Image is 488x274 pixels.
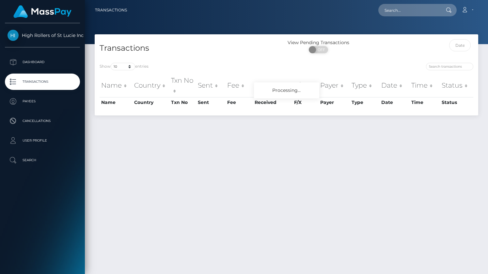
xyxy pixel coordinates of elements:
select: Showentries [111,63,135,70]
th: Name [100,74,133,97]
a: Payees [5,93,80,110]
th: Type [350,74,380,97]
th: Payer [319,97,350,108]
a: Transactions [5,74,80,90]
p: Payees [8,96,77,106]
th: Country [133,97,169,108]
div: Processing... [254,82,319,98]
a: Search [5,152,80,168]
th: Fee [226,74,253,97]
img: High Rollers of St Lucie Inc [8,30,19,41]
input: Search... [378,4,440,16]
th: Received [253,74,292,97]
th: Status [440,97,473,108]
p: User Profile [8,136,77,146]
h4: Transactions [100,43,282,54]
a: User Profile [5,132,80,149]
span: OFF [312,46,329,53]
th: F/X [292,74,319,97]
input: Search transactions [426,63,473,70]
th: Sent [196,74,226,97]
p: Search [8,155,77,165]
th: Type [350,97,380,108]
a: Dashboard [5,54,80,70]
th: Sent [196,97,226,108]
img: MassPay Logo [13,5,71,18]
th: Payer [319,74,350,97]
th: Date [380,74,410,97]
th: Txn No [169,97,196,108]
th: Date [380,97,410,108]
label: Show entries [100,63,149,70]
div: View Pending Transactions [287,39,351,46]
p: Transactions [8,77,77,87]
th: Txn No [169,74,196,97]
th: F/X [292,97,319,108]
th: Status [440,74,473,97]
a: Cancellations [5,113,80,129]
th: Name [100,97,133,108]
th: Received [253,97,292,108]
th: Time [410,97,440,108]
th: Country [133,74,169,97]
a: Transactions [95,3,127,17]
th: Fee [226,97,253,108]
th: Time [410,74,440,97]
p: Dashboard [8,57,77,67]
input: Date filter [449,39,471,51]
span: High Rollers of St Lucie Inc [5,32,80,38]
p: Cancellations [8,116,77,126]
